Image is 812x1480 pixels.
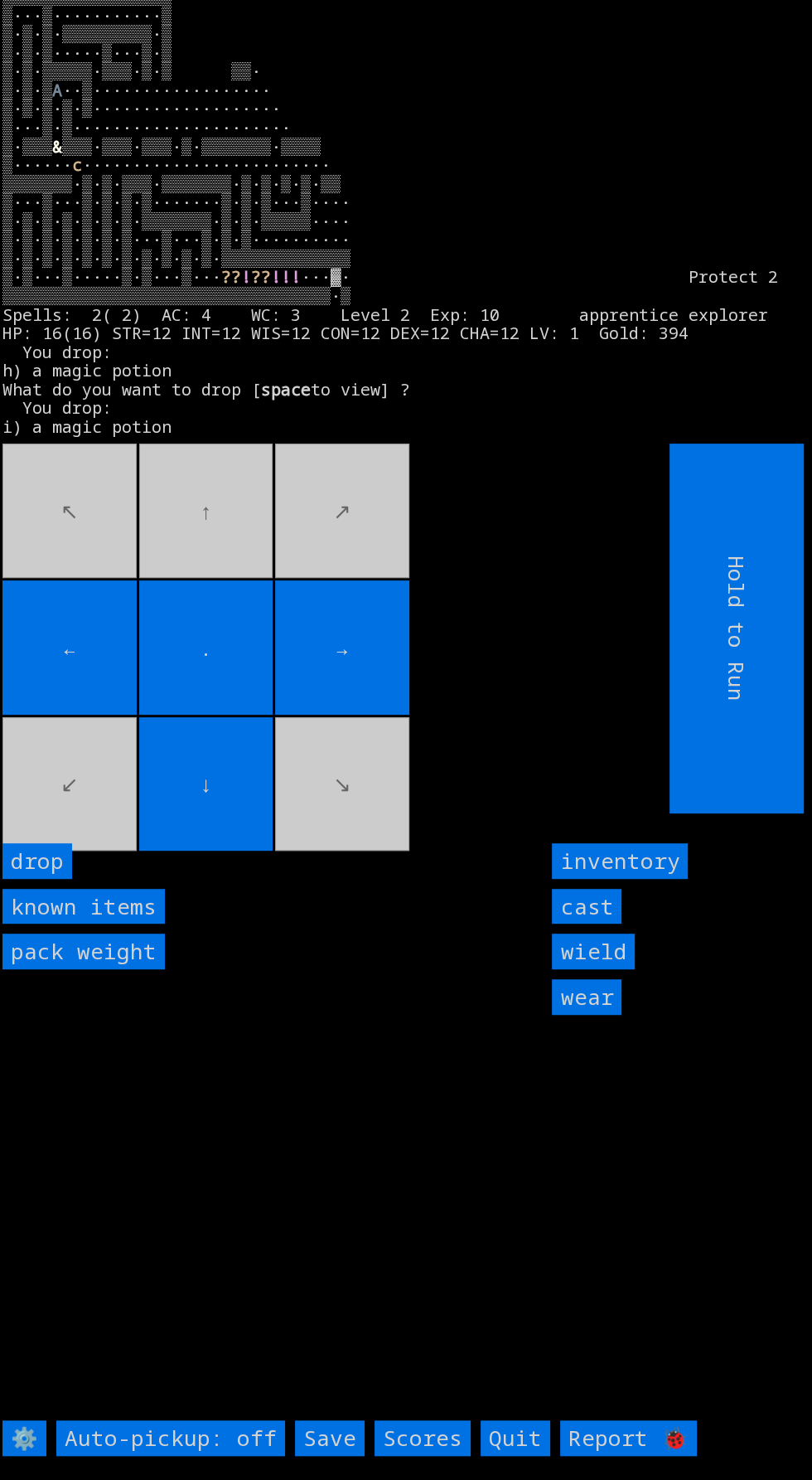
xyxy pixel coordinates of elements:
input: cast [552,889,621,924]
input: drop [2,843,72,879]
input: Hold to Run [670,444,805,813]
font: A [52,79,62,101]
input: inventory [552,843,688,879]
input: pack weight [2,934,165,969]
font: ? [261,265,271,288]
font: c [72,153,82,176]
input: Quit [481,1420,550,1456]
font: ! [241,265,251,288]
b: space [261,378,311,400]
input: ⚙️ [2,1420,46,1456]
input: . [139,580,273,715]
input: ↓ [139,717,273,852]
input: wear [552,979,621,1015]
input: Save [295,1420,365,1456]
font: ! [271,265,281,288]
input: known items [2,889,165,924]
input: Scores [375,1420,471,1456]
font: ? [231,265,241,288]
font: ! [291,265,301,288]
font: & [52,135,62,158]
input: wield [552,934,635,969]
input: Auto-pickup: off [56,1420,285,1456]
font: ? [221,265,231,288]
font: ! [281,265,291,288]
input: Report 🐞 [560,1420,697,1456]
input: ← [2,580,137,715]
font: ? [251,265,261,288]
input: → [275,580,409,715]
